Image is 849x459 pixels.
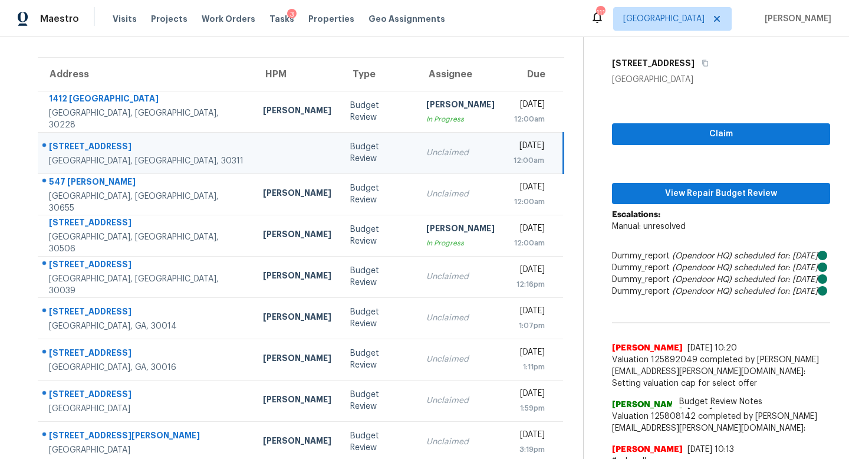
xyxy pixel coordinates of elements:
[49,362,244,373] div: [GEOGRAPHIC_DATA], GA, 30016
[350,430,407,454] div: Budget Review
[623,13,705,25] span: [GEOGRAPHIC_DATA]
[426,237,495,249] div: In Progress
[49,430,244,444] div: [STREET_ADDRESS][PERSON_NAME]
[514,320,545,332] div: 1:07pm
[514,305,545,320] div: [DATE]
[514,346,545,361] div: [DATE]
[341,58,416,91] th: Type
[49,320,244,332] div: [GEOGRAPHIC_DATA], GA, 30014
[672,252,732,260] i: (Opendoor HQ)
[263,394,331,408] div: [PERSON_NAME]
[426,147,495,159] div: Unclaimed
[612,399,683,411] span: [PERSON_NAME]
[514,278,545,290] div: 12:16pm
[308,13,354,25] span: Properties
[417,58,504,91] th: Assignee
[514,181,545,196] div: [DATE]
[514,155,544,166] div: 12:00am
[49,306,244,320] div: [STREET_ADDRESS]
[612,354,830,389] span: Valuation 125892049 completed by [PERSON_NAME][EMAIL_ADDRESS][PERSON_NAME][DOMAIN_NAME]: Setting ...
[734,252,818,260] i: scheduled for: [DATE]
[612,211,660,219] b: Escalations:
[263,270,331,284] div: [PERSON_NAME]
[49,176,244,191] div: 547 [PERSON_NAME]
[612,74,830,86] div: [GEOGRAPHIC_DATA]
[514,99,545,113] div: [DATE]
[426,271,495,283] div: Unclaimed
[504,58,564,91] th: Due
[49,347,244,362] div: [STREET_ADDRESS]
[263,352,331,367] div: [PERSON_NAME]
[612,222,686,231] span: Manual: unresolved
[350,182,407,206] div: Budget Review
[612,274,830,286] div: Dummy_report
[514,444,545,455] div: 3:19pm
[350,389,407,412] div: Budget Review
[350,100,407,123] div: Budget Review
[113,13,137,25] span: Visits
[426,113,495,125] div: In Progress
[263,228,331,243] div: [PERSON_NAME]
[514,388,545,402] div: [DATE]
[269,15,294,23] span: Tasks
[672,264,732,272] i: (Opendoor HQ)
[514,140,544,155] div: [DATE]
[612,342,683,354] span: [PERSON_NAME]
[350,265,407,288] div: Budget Review
[687,445,734,454] span: [DATE] 10:13
[151,13,187,25] span: Projects
[514,222,545,237] div: [DATE]
[40,13,79,25] span: Maestro
[514,113,545,125] div: 12:00am
[263,187,331,202] div: [PERSON_NAME]
[514,196,545,208] div: 12:00am
[734,264,818,272] i: scheduled for: [DATE]
[734,276,818,284] i: scheduled for: [DATE]
[621,186,821,201] span: View Repair Budget Review
[426,222,495,237] div: [PERSON_NAME]
[612,444,683,455] span: [PERSON_NAME]
[49,388,244,403] div: [STREET_ADDRESS]
[49,231,244,255] div: [GEOGRAPHIC_DATA], [GEOGRAPHIC_DATA], 30506
[49,258,244,273] div: [STREET_ADDRESS]
[426,353,495,365] div: Unclaimed
[734,287,818,296] i: scheduled for: [DATE]
[368,13,445,25] span: Geo Assignments
[49,155,244,167] div: [GEOGRAPHIC_DATA], [GEOGRAPHIC_DATA], 30311
[612,411,830,434] span: Valuation 125808142 completed by [PERSON_NAME][EMAIL_ADDRESS][PERSON_NAME][DOMAIN_NAME]:
[426,436,495,448] div: Unclaimed
[612,123,830,145] button: Claim
[612,286,830,297] div: Dummy_report
[612,250,830,262] div: Dummy_report
[350,347,407,371] div: Budget Review
[612,57,695,69] h5: [STREET_ADDRESS]
[426,99,495,113] div: [PERSON_NAME]
[672,396,769,408] span: Budget Review Notes
[514,237,545,249] div: 12:00am
[426,188,495,200] div: Unclaimed
[263,104,331,119] div: [PERSON_NAME]
[263,435,331,450] div: [PERSON_NAME]
[263,311,331,326] div: [PERSON_NAME]
[49,93,244,107] div: 1412 [GEOGRAPHIC_DATA]
[514,402,545,414] div: 1:59pm
[350,141,407,165] div: Budget Review
[350,224,407,247] div: Budget Review
[672,276,732,284] i: (Opendoor HQ)
[672,287,732,296] i: (Opendoor HQ)
[621,127,821,142] span: Claim
[38,58,254,91] th: Address
[596,7,604,19] div: 111
[350,306,407,330] div: Budget Review
[49,444,244,456] div: [GEOGRAPHIC_DATA]
[49,403,244,415] div: [GEOGRAPHIC_DATA]
[695,53,710,74] button: Copy Address
[514,361,545,373] div: 1:11pm
[514,429,545,444] div: [DATE]
[254,58,341,91] th: HPM
[49,191,244,214] div: [GEOGRAPHIC_DATA], [GEOGRAPHIC_DATA], 30655
[49,217,244,231] div: [STREET_ADDRESS]
[426,312,495,324] div: Unclaimed
[514,264,545,278] div: [DATE]
[426,395,495,406] div: Unclaimed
